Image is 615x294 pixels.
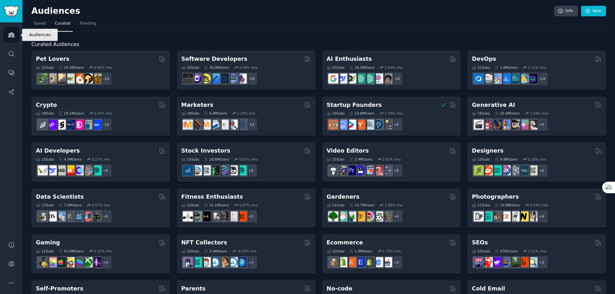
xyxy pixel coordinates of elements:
[510,257,520,267] img: Local_SEO
[99,256,112,269] div: + 4
[201,120,211,130] img: AskMarketing
[327,203,345,207] div: 11 Sub s
[183,120,193,130] img: content_marketing
[237,165,247,175] img: technicalanalysis
[337,74,347,83] img: DeepSeek
[181,101,213,109] h2: Marketers
[581,6,606,17] a: New
[219,120,229,130] img: googleads
[192,211,202,221] img: GymMotivation
[519,120,529,130] img: starryai
[510,120,520,130] img: FluxAI
[56,257,66,267] img: macgaming
[492,257,502,267] img: seogrowth
[83,74,93,83] img: PetAdvice
[385,65,403,70] div: 2.54 % /mo
[38,257,48,267] img: linux_gaming
[237,111,255,115] div: 1.28 % /mo
[237,74,247,83] img: elixir
[244,210,258,223] div: + 5
[472,239,488,247] h2: SEOs
[181,157,199,162] div: 15 Sub s
[382,257,392,267] img: ecommerce_growth
[495,249,518,253] div: 678k Users
[99,118,112,131] div: + 12
[327,101,382,109] h2: Startup Founders
[364,74,374,83] img: chatgpt_prompts_
[501,211,511,221] img: SonyAlpha
[36,101,57,109] h2: Crypto
[389,210,403,223] div: + 4
[92,120,102,130] img: defi_
[382,120,392,130] img: growmybusiness
[337,257,347,267] img: shopify
[83,211,93,221] img: datasets
[31,6,554,16] h2: Audiences
[204,111,227,115] div: 6.6M Users
[483,120,493,130] img: dalle2
[495,203,520,207] div: 10.8M Users
[483,257,493,267] img: TechSEO
[83,120,93,130] img: CryptoNews
[385,111,403,115] div: 1.49 % /mo
[355,211,365,221] img: GardeningUK
[201,74,211,83] img: learnjavascript
[355,74,365,83] img: chatgpt_promptDesign
[58,157,82,162] div: 4.0M Users
[219,257,229,267] img: CryptoArt
[364,120,374,130] img: indiehackers
[239,65,258,70] div: 0.46 % /mo
[337,211,347,221] img: succulents
[36,55,70,63] h2: Pet Lovers
[237,249,257,253] div: -0.03 % /mo
[244,118,258,131] div: + 11
[56,211,66,221] img: statistics
[530,111,548,115] div: 1.54 % /mo
[472,157,490,162] div: 13 Sub s
[327,147,369,155] h2: Video Editors
[58,203,82,207] div: 7.6M Users
[346,257,356,267] img: Etsy
[210,165,220,175] img: Trading
[328,120,338,130] img: EntrepreneurRideAlong
[510,165,520,175] img: userexperience
[38,165,48,175] img: LangChain
[328,211,338,221] img: vegetablegardening
[382,249,401,253] div: 1.72 % /mo
[389,164,403,177] div: + 8
[355,257,365,267] img: EtsySellers
[328,74,338,83] img: GoogleGeminiAI
[47,165,57,175] img: DeepSeek
[219,74,229,83] img: reactnative
[495,111,520,115] div: 20.4M Users
[204,249,227,253] div: 3.4M Users
[474,74,484,83] img: azuredevops
[56,74,66,83] img: leopardgeckos
[244,72,258,85] div: + 19
[349,203,374,207] div: 13.7M Users
[92,157,110,162] div: 3.27 % /mo
[364,165,374,175] img: finalcutpro
[528,165,537,175] img: UX_Design
[244,256,258,269] div: + 3
[355,120,365,130] img: ycombinator
[346,74,356,83] img: AItoolsCatalog
[364,211,374,221] img: flowers
[181,203,199,207] div: 12 Sub s
[472,249,490,253] div: 10 Sub s
[472,193,519,201] h2: Photographers
[373,257,383,267] img: ecommercemarketing
[349,111,374,115] div: 13.8M Users
[58,111,84,115] div: 19.1M Users
[472,111,490,115] div: 16 Sub s
[519,257,529,267] img: GoogleSearchConsole
[346,120,356,130] img: startup
[83,165,93,175] img: llmops
[92,165,102,175] img: AIDevelopersSociety
[204,203,229,207] div: 31.1M Users
[382,165,392,175] img: postproduction
[79,21,96,27] span: Trending
[519,74,529,83] img: aws_cdk
[495,157,518,162] div: 9.8M Users
[373,211,383,221] img: UrbanGardening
